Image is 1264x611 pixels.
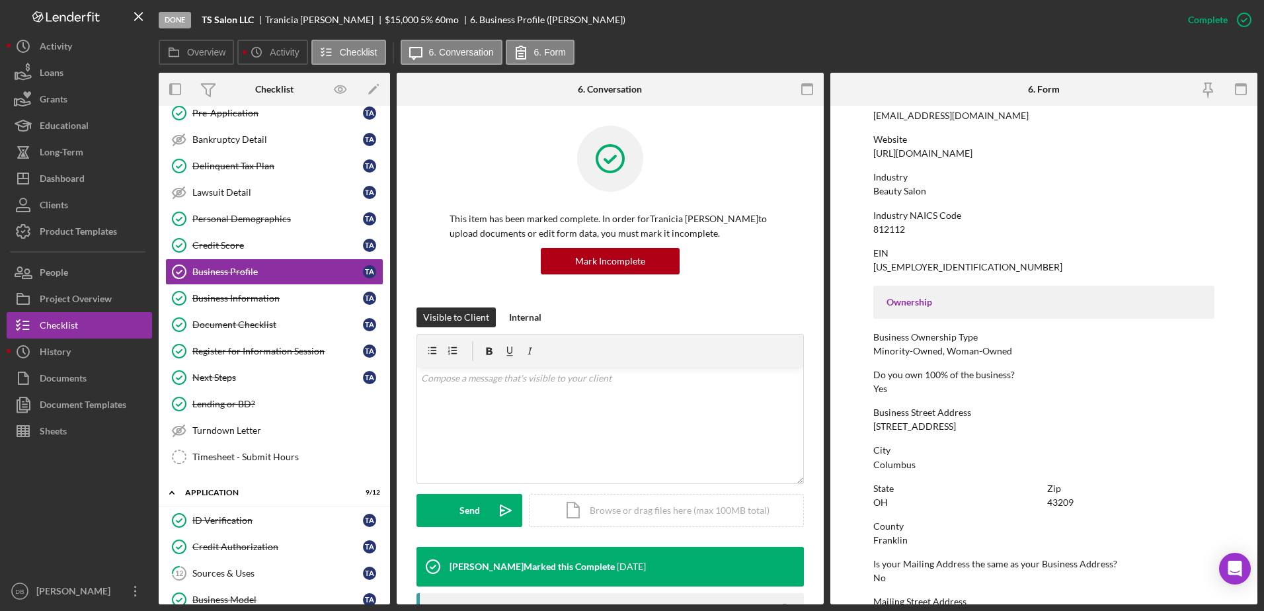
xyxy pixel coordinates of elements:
[873,535,908,546] div: Franklin
[192,594,363,605] div: Business Model
[7,286,152,312] button: Project Overview
[7,33,152,60] button: Activity
[873,573,886,583] div: No
[363,318,376,331] div: T A
[873,596,1215,607] div: Mailing Street Address
[165,338,383,364] a: Register for Information SessionTA
[40,286,112,315] div: Project Overview
[40,391,126,421] div: Document Templates
[192,399,383,409] div: Lending or BD?
[502,307,548,327] button: Internal
[873,134,1215,145] div: Website
[192,425,383,436] div: Turndown Letter
[873,407,1215,418] div: Business Street Address
[1175,7,1257,33] button: Complete
[873,110,1029,121] div: [EMAIL_ADDRESS][DOMAIN_NAME]
[40,86,67,116] div: Grants
[470,15,625,25] div: 6. Business Profile ([PERSON_NAME])
[165,126,383,153] a: Bankruptcy DetailTA
[7,218,152,245] button: Product Templates
[873,460,916,470] div: Columbus
[363,212,376,225] div: T A
[40,112,89,142] div: Educational
[165,534,383,560] a: Credit AuthorizationTA
[363,133,376,146] div: T A
[192,568,363,579] div: Sources & Uses
[435,15,459,25] div: 60 mo
[873,186,926,196] div: Beauty Salon
[33,578,119,608] div: [PERSON_NAME]
[165,232,383,259] a: Credit ScoreTA
[363,186,376,199] div: T A
[541,248,680,274] button: Mark Incomplete
[873,445,1215,456] div: City
[165,259,383,285] a: Business ProfileTA
[420,15,433,25] div: 5 %
[363,540,376,553] div: T A
[363,567,376,580] div: T A
[1219,553,1251,585] div: Open Intercom Messenger
[423,307,489,327] div: Visible to Client
[7,60,152,86] button: Loans
[1028,84,1060,95] div: 6. Form
[192,214,363,224] div: Personal Demographics
[450,561,615,572] div: [PERSON_NAME] Marked this Complete
[192,187,363,198] div: Lawsuit Detail
[165,311,383,338] a: Document ChecklistTA
[356,489,380,497] div: 9 / 12
[1188,7,1228,33] div: Complete
[887,297,1202,307] div: Ownership
[340,47,377,58] label: Checklist
[363,593,376,606] div: T A
[509,307,541,327] div: Internal
[255,84,294,95] div: Checklist
[192,266,363,277] div: Business Profile
[265,15,385,25] div: Tranicia [PERSON_NAME]
[363,345,376,358] div: T A
[165,285,383,311] a: Business InformationTA
[192,134,363,145] div: Bankruptcy Detail
[7,112,152,139] a: Educational
[165,417,383,444] a: Turndown Letter
[40,218,117,248] div: Product Templates
[165,100,383,126] a: Pre-ApplicationTA
[7,259,152,286] button: People
[416,307,496,327] button: Visible to Client
[159,40,234,65] button: Overview
[159,12,191,28] div: Done
[165,444,383,470] a: Timesheet - Submit Hours
[1047,497,1074,508] div: 43209
[873,172,1215,183] div: Industry
[873,483,1041,494] div: State
[40,165,85,195] div: Dashboard
[40,139,83,169] div: Long-Term
[192,346,363,356] div: Register for Information Session
[363,106,376,120] div: T A
[165,391,383,417] a: Lending or BD?
[165,153,383,179] a: Delinquent Tax PlanTA
[192,293,363,304] div: Business Information
[873,370,1215,380] div: Do you own 100% of the business?
[192,161,363,171] div: Delinquent Tax Plan
[7,139,152,165] button: Long-Term
[40,60,63,89] div: Loans
[40,192,68,222] div: Clients
[192,452,383,462] div: Timesheet - Submit Hours
[192,240,363,251] div: Credit Score
[873,384,887,394] div: Yes
[873,559,1215,569] div: Is your Mailing Address the same as your Business Address?
[873,148,972,159] div: [URL][DOMAIN_NAME]
[7,391,152,418] button: Document Templates
[401,40,502,65] button: 6. Conversation
[40,33,72,63] div: Activity
[429,47,494,58] label: 6. Conversation
[7,365,152,391] a: Documents
[1047,483,1214,494] div: Zip
[873,210,1215,221] div: Industry NAICS Code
